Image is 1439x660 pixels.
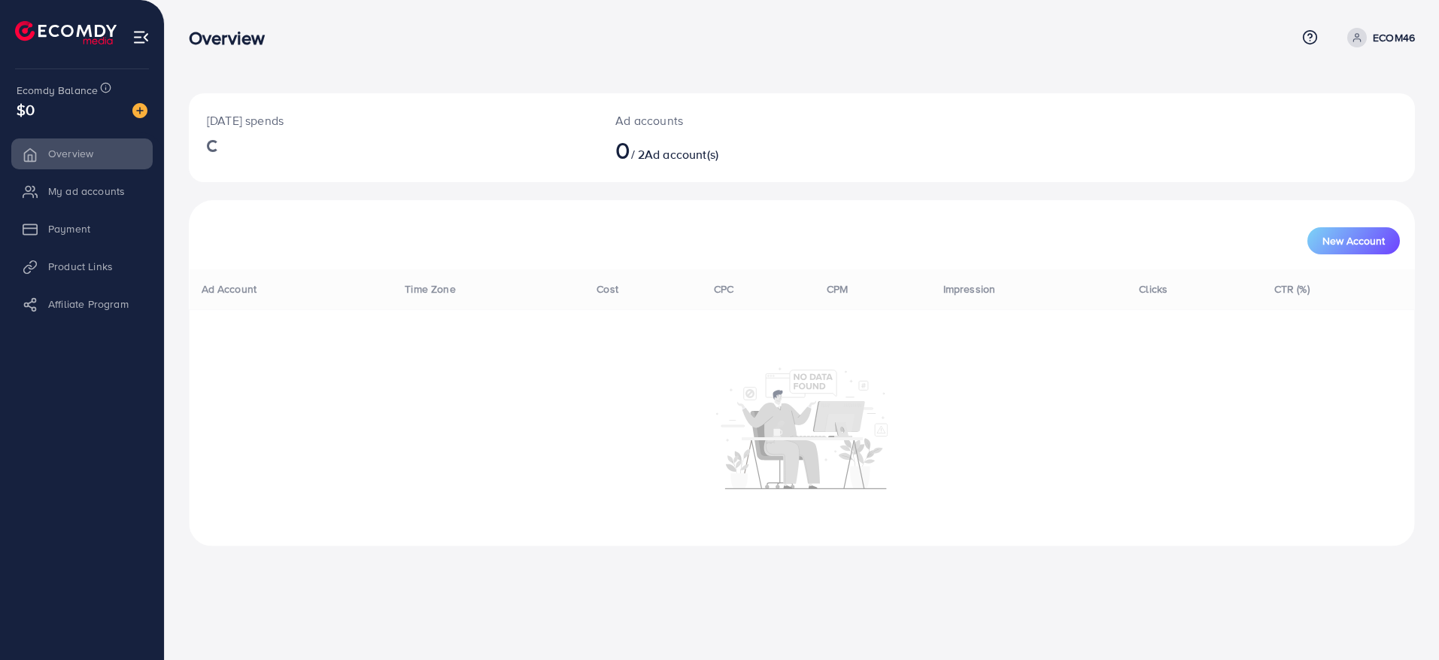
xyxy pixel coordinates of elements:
span: Ecomdy Balance [17,83,98,98]
span: New Account [1322,236,1385,246]
a: ECOM46 [1341,28,1415,47]
p: ECOM46 [1373,29,1415,47]
span: Ad account(s) [645,146,718,163]
img: image [132,103,147,118]
p: [DATE] spends [207,111,579,129]
p: Ad accounts [615,111,886,129]
h3: Overview [189,27,277,49]
img: logo [15,21,117,44]
span: 0 [615,132,630,167]
h2: / 2 [615,135,886,164]
button: New Account [1307,227,1400,254]
img: menu [132,29,150,46]
span: $0 [17,99,35,120]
